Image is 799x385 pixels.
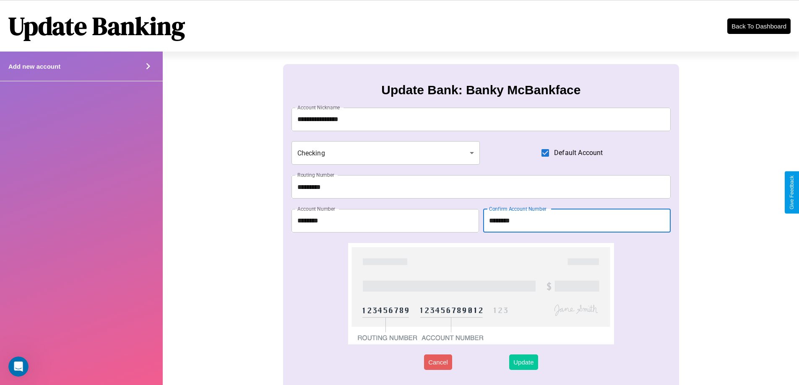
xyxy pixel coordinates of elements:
img: check [348,243,614,344]
label: Confirm Account Number [489,205,547,212]
span: Default Account [554,148,603,158]
h4: Add new account [8,63,60,70]
h1: Update Banking [8,9,185,43]
label: Account Nickname [297,104,340,111]
h3: Update Bank: Banky McBankface [381,83,580,97]
label: Routing Number [297,171,334,178]
div: Give Feedback [789,176,795,209]
button: Update [509,354,538,370]
div: Checking [291,141,480,165]
iframe: Intercom live chat [8,357,29,377]
button: Back To Dashboard [727,18,791,34]
label: Account Number [297,205,335,212]
button: Cancel [424,354,452,370]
